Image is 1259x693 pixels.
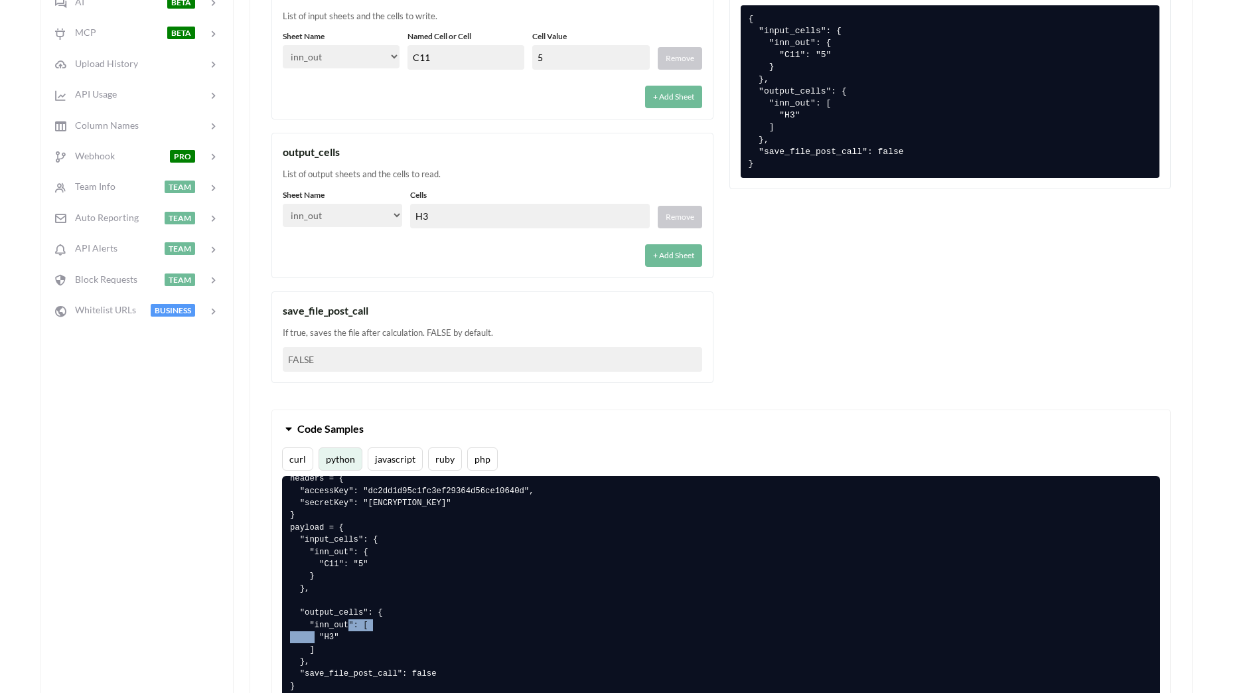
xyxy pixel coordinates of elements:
[645,244,702,267] button: + Add Sheet
[282,447,313,471] button: curl
[272,410,1170,447] button: Code Samples
[532,31,649,42] label: Cell Value
[658,206,702,228] button: Remove
[165,212,195,224] span: TEAM
[67,58,138,69] span: Upload History
[67,150,115,161] span: Webhook
[67,27,96,38] span: MCP
[165,273,195,286] span: TEAM
[368,447,423,471] button: javascript
[165,181,195,193] span: TEAM
[283,168,702,181] div: List of output sheets and the cells to read.
[283,327,702,340] div: If true, saves the file after calculation. FALSE by default.
[67,119,139,131] span: Column Names
[658,47,702,70] button: Remove
[532,45,649,70] input: New value for cell
[283,189,402,201] label: Sheet Name
[283,31,400,42] label: Sheet Name
[67,273,137,285] span: Block Requests
[428,447,462,471] button: ruby
[741,5,1160,178] pre: { "input_cells": { "inn_out": { "C11": "5" } }, "output_cells": { "inn_out": [ "H3" ] }, "save_fi...
[67,242,117,254] span: API Alerts
[407,45,524,70] input: A1 or named_cell
[283,303,702,319] div: save_file_post_call
[297,422,364,435] span: Code Samples
[67,88,117,100] span: API Usage
[410,189,649,201] label: Cells
[645,86,702,108] button: + Add Sheet
[67,181,115,192] span: Team Info
[67,212,139,223] span: Auto Reporting
[167,27,195,39] span: BETA
[319,447,362,471] button: python
[151,304,195,317] span: BUSINESS
[410,204,649,228] input: Ex. A1, A2, C5...
[170,150,195,163] span: PRO
[407,31,524,42] label: Named Cell or Cell
[283,10,702,23] div: List of input sheets and the cells to write.
[165,242,195,255] span: TEAM
[467,447,498,471] button: php
[283,144,702,160] div: output_cells
[67,304,136,315] span: Whitelist URLs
